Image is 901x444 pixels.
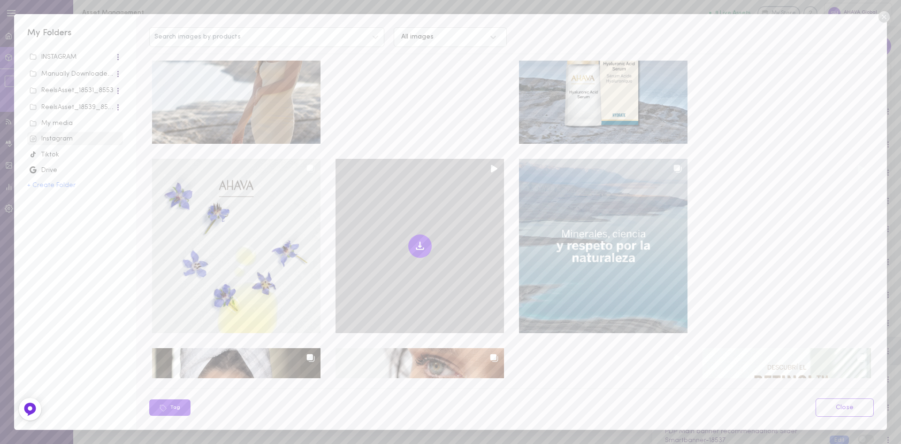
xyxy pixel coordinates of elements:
[136,14,886,429] div: Search images by productsAll imagesTagClose
[23,402,37,416] img: Feedback Button
[27,29,72,38] span: My Folders
[27,50,123,64] span: INSTAGRAM
[154,34,241,40] span: Search images by products
[30,119,121,128] div: My media
[30,103,115,112] div: ReelsAsset_18539_8553
[30,134,121,144] div: Instagram
[27,117,123,130] span: unsorted
[27,100,123,114] span: ReelsAsset_18539_8553
[816,398,874,417] a: Close
[30,70,115,79] div: Manually Downloaded from Instagram
[401,34,434,40] div: All images
[27,66,123,80] span: Manually Downloaded from Instagram
[27,83,123,97] span: ReelsAsset_18531_8553
[30,86,115,95] div: ReelsAsset_18531_8553
[30,53,115,62] div: INSTAGRAM
[30,150,121,160] div: Tiktok
[30,166,121,175] div: Drive
[27,182,76,189] button: + Create Folder
[149,399,191,416] button: Tag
